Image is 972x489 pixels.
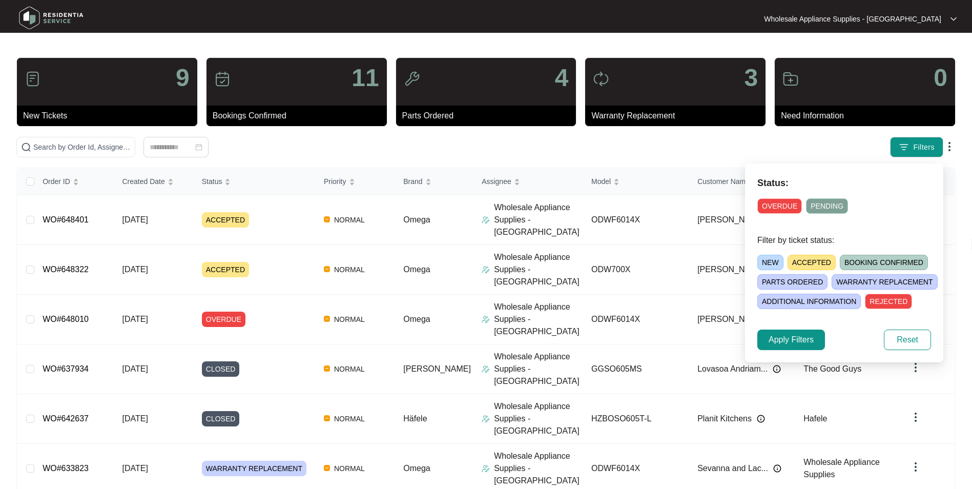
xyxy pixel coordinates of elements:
span: NORMAL [330,214,369,226]
span: Apply Filters [769,334,814,346]
button: Reset [884,330,931,350]
p: Wholesale Appliance Supplies - [GEOGRAPHIC_DATA] [494,351,583,388]
span: NORMAL [330,413,369,425]
span: Planit Kitchens [697,413,752,425]
span: Reset [897,334,918,346]
p: Parts Ordered [402,110,576,122]
img: icon [25,71,41,87]
a: WO#637934 [43,364,89,373]
span: Model [591,176,611,187]
span: [PERSON_NAME] [403,364,471,373]
span: REJECTED [865,294,912,309]
p: 11 [351,66,379,90]
td: HZBOSO605T-L [583,394,689,444]
button: Apply Filters [757,330,825,350]
span: Filters [913,142,935,153]
th: Customer Name [689,168,795,195]
p: Bookings Confirmed [213,110,387,122]
th: Created Date [114,168,193,195]
img: Assigner Icon [482,464,490,473]
img: residentia service logo [15,3,87,33]
p: Wholesale Appliance Supplies - [GEOGRAPHIC_DATA] [494,201,583,238]
th: Priority [316,168,395,195]
span: Wholesale Appliance Supplies [803,458,880,479]
span: OVERDUE [202,312,245,327]
img: icon [782,71,799,87]
img: Vercel Logo [324,365,330,372]
span: Priority [324,176,346,187]
th: Brand [395,168,473,195]
span: [PERSON_NAME] [697,214,765,226]
span: [DATE] [122,464,148,473]
p: Filter by ticket status: [757,234,931,247]
p: 3 [744,66,758,90]
span: OVERDUE [757,198,802,214]
span: BOOKING CONFIRMED [840,255,928,270]
img: dropdown arrow [909,411,922,423]
span: Created Date [122,176,164,187]
span: NORMAL [330,263,369,276]
span: NORMAL [330,313,369,325]
span: Omega [403,464,430,473]
span: ACCEPTED [202,262,249,277]
span: [PERSON_NAME] [697,263,765,276]
button: filter iconFilters [890,137,943,157]
span: Customer Name [697,176,750,187]
img: icon [593,71,609,87]
img: Vercel Logo [324,316,330,322]
img: Assigner Icon [482,365,490,373]
img: dropdown arrow [909,361,922,374]
a: WO#648322 [43,265,89,274]
p: Status: [757,176,931,190]
p: Wholesale Appliance Supplies - [GEOGRAPHIC_DATA] [494,301,583,338]
img: dropdown arrow [909,461,922,473]
p: 0 [934,66,947,90]
p: New Tickets [23,110,197,122]
span: Sevanna and Lac... [697,462,768,475]
span: Order ID [43,176,70,187]
span: Häfele [403,414,427,423]
img: Assigner Icon [482,266,490,274]
span: Omega [403,315,430,323]
span: [DATE] [122,315,148,323]
th: Assignee [473,168,583,195]
p: 4 [555,66,569,90]
a: WO#648401 [43,215,89,224]
span: Lovasoa Andriam... [697,363,768,375]
span: NORMAL [330,363,369,375]
span: [DATE] [122,364,148,373]
span: NORMAL [330,462,369,475]
span: ACCEPTED [202,212,249,228]
img: Info icon [757,415,765,423]
img: dropdown arrow [950,16,957,22]
span: Status [202,176,222,187]
span: Hafele [803,414,827,423]
img: Info icon [773,365,781,373]
span: [DATE] [122,265,148,274]
span: Assignee [482,176,511,187]
span: CLOSED [202,411,240,426]
img: Assigner Icon [482,315,490,323]
img: dropdown arrow [943,140,956,153]
p: Wholesale Appliance Supplies - [GEOGRAPHIC_DATA] [494,251,583,288]
span: [DATE] [122,414,148,423]
a: WO#648010 [43,315,89,323]
th: Order ID [34,168,114,195]
span: PARTS ORDERED [757,274,828,290]
img: Vercel Logo [324,415,330,421]
span: PENDING [806,198,848,214]
p: Wholesale Appliance Supplies - [GEOGRAPHIC_DATA] [494,450,583,487]
img: Vercel Logo [324,216,330,222]
th: Model [583,168,689,195]
img: Assigner Icon [482,415,490,423]
a: WO#633823 [43,464,89,473]
span: [DATE] [122,215,148,224]
img: search-icon [21,142,31,152]
img: Vercel Logo [324,266,330,272]
p: Warranty Replacement [591,110,766,122]
span: NEW [757,255,783,270]
span: The Good Guys [803,364,861,373]
span: Omega [403,215,430,224]
th: Status [194,168,316,195]
span: CLOSED [202,361,240,377]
